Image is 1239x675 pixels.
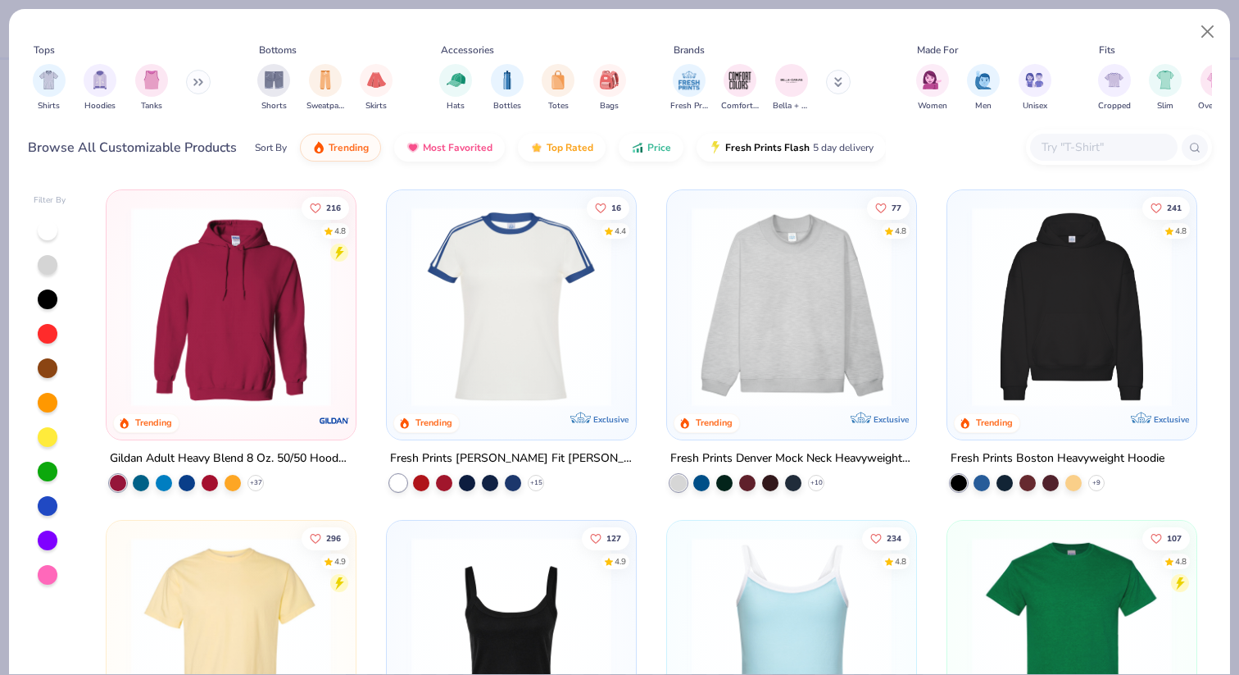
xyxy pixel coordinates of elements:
[542,64,574,112] div: filter for Totes
[257,64,290,112] button: filter button
[1098,64,1131,112] button: filter button
[773,100,810,112] span: Bella + Canvas
[895,555,906,568] div: 4.8
[34,194,66,207] div: Filter By
[1098,64,1131,112] div: filter for Cropped
[670,64,708,112] div: filter for Fresh Prints
[1167,203,1182,212] span: 241
[967,64,1000,112] button: filter button
[725,141,810,154] span: Fresh Prints Flash
[587,196,629,219] button: Like
[721,64,759,112] div: filter for Comfort Colors
[548,100,569,112] span: Totes
[647,141,671,154] span: Price
[1198,100,1235,112] span: Oversized
[615,225,626,237] div: 4.4
[721,100,759,112] span: Comfort Colors
[394,134,505,162] button: Most Favorited
[335,225,347,237] div: 4.8
[721,64,759,112] button: filter button
[611,203,621,212] span: 16
[1098,100,1131,112] span: Cropped
[600,100,619,112] span: Bags
[84,100,116,112] span: Hoodies
[670,64,708,112] button: filter button
[403,207,619,407] img: e5540c4d-e74a-4e58-9a52-192fe86bec9f
[28,138,237,157] div: Browse All Customizable Products
[135,64,168,112] div: filter for Tanks
[365,100,387,112] span: Skirts
[327,203,342,212] span: 216
[697,134,886,162] button: Fresh Prints Flash5 day delivery
[1142,196,1190,219] button: Like
[918,100,947,112] span: Women
[367,71,386,89] img: Skirts Image
[491,64,524,112] div: filter for Bottles
[1175,225,1187,237] div: 4.8
[493,100,521,112] span: Bottles
[1023,100,1047,112] span: Unisex
[259,43,297,57] div: Bottoms
[779,68,804,93] img: Bella + Canvas Image
[670,449,913,469] div: Fresh Prints Denver Mock Neck Heavyweight Sweatshirt
[33,64,66,112] button: filter button
[423,141,492,154] span: Most Favorited
[923,71,942,89] img: Women Image
[530,478,542,488] span: + 15
[964,207,1180,407] img: 91acfc32-fd48-4d6b-bdad-a4c1a30ac3fc
[123,207,339,407] img: 01756b78-01f6-4cc6-8d8a-3c30c1a0c8ac
[39,71,58,89] img: Shirts Image
[773,64,810,112] div: filter for Bella + Canvas
[1092,478,1101,488] span: + 9
[916,64,949,112] button: filter button
[141,100,162,112] span: Tanks
[1156,71,1174,89] img: Slim Image
[33,64,66,112] div: filter for Shirts
[874,414,909,425] span: Exclusive
[917,43,958,57] div: Made For
[265,71,284,89] img: Shorts Image
[360,64,393,112] button: filter button
[316,71,334,89] img: Sweatpants Image
[967,64,1000,112] div: filter for Men
[306,64,344,112] button: filter button
[447,71,465,89] img: Hats Image
[143,71,161,89] img: Tanks Image
[360,64,393,112] div: filter for Skirts
[302,196,350,219] button: Like
[135,64,168,112] button: filter button
[327,534,342,542] span: 296
[38,100,60,112] span: Shirts
[709,141,722,154] img: flash.gif
[670,100,708,112] span: Fresh Prints
[677,68,701,93] img: Fresh Prints Image
[951,449,1164,469] div: Fresh Prints Boston Heavyweight Hoodie
[439,64,472,112] div: filter for Hats
[1198,64,1235,112] div: filter for Oversized
[582,527,629,550] button: Like
[518,134,606,162] button: Top Rated
[406,141,420,154] img: most_fav.gif
[441,43,494,57] div: Accessories
[498,71,516,89] img: Bottles Image
[899,207,1115,407] img: a90f7c54-8796-4cb2-9d6e-4e9644cfe0fe
[600,71,618,89] img: Bags Image
[302,527,350,550] button: Like
[300,134,381,162] button: Trending
[447,100,465,112] span: Hats
[335,555,347,568] div: 4.9
[34,43,55,57] div: Tops
[1099,43,1115,57] div: Fits
[84,64,116,112] button: filter button
[813,139,874,157] span: 5 day delivery
[255,140,287,155] div: Sort By
[306,64,344,112] div: filter for Sweatpants
[895,225,906,237] div: 4.8
[530,141,543,154] img: TopRated.gif
[593,64,626,112] button: filter button
[390,449,633,469] div: Fresh Prints [PERSON_NAME] Fit [PERSON_NAME] Shirt with Stripes
[728,68,752,93] img: Comfort Colors Image
[674,43,705,57] div: Brands
[1157,100,1173,112] span: Slim
[975,100,992,112] span: Men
